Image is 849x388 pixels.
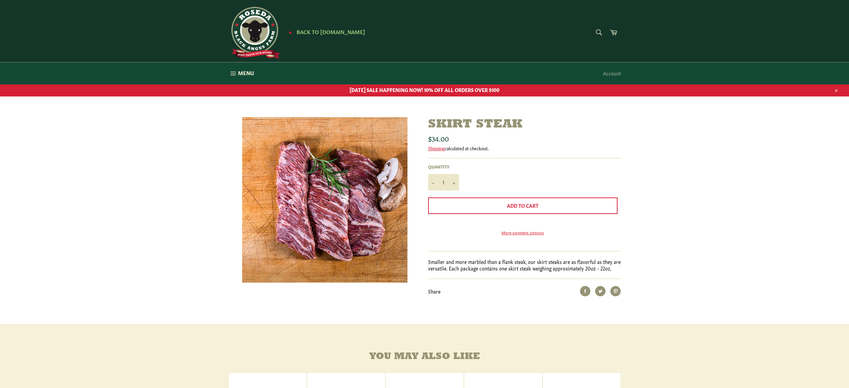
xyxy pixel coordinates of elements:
button: Reduce item quantity by one [428,174,438,191]
img: Roseda Beef [228,7,280,59]
h4: You may also like [228,351,621,362]
img: Skirt Steak [242,117,407,283]
a: More payment options [428,229,618,235]
button: Add to Cart [428,197,618,214]
div: calculated at checkout. [428,145,621,151]
label: Quantity [428,164,459,170]
a: ★ Back to [DOMAIN_NAME] [285,29,365,35]
h1: Skirt Steak [428,117,621,132]
p: Smaller and more marbled than a flank steak, our skirt steaks are as flavorful as they are versat... [428,258,621,272]
button: Increase item quantity by one [449,174,459,191]
span: Share [428,288,441,295]
span: $34.00 [428,133,449,143]
a: Account [600,63,624,83]
a: Shipping [428,145,445,151]
span: Back to [DOMAIN_NAME] [297,28,365,35]
span: Menu [238,69,254,76]
span: ★ [288,29,292,35]
span: Add to Cart [507,202,538,209]
button: Menu [221,62,261,84]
